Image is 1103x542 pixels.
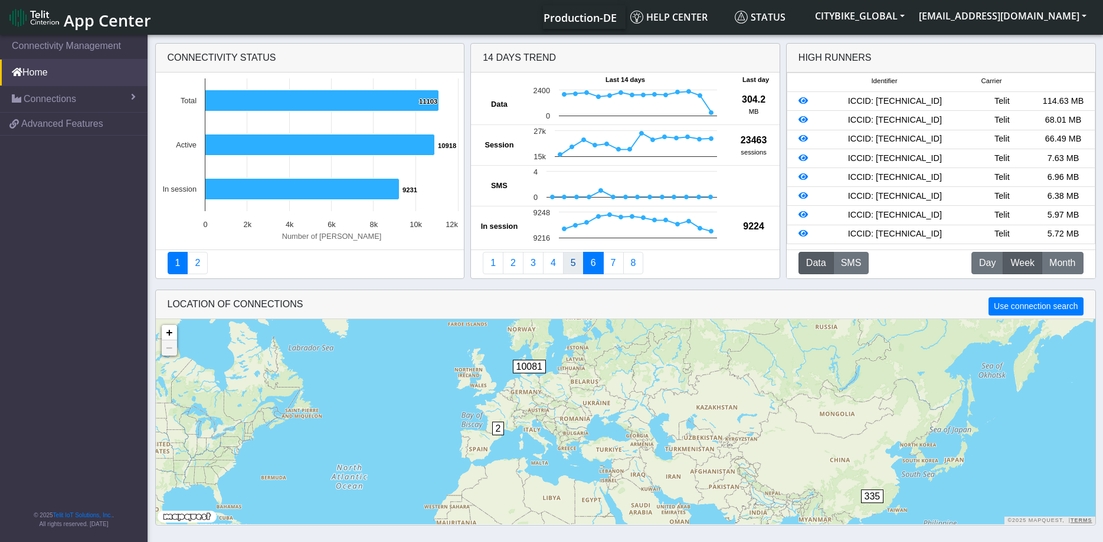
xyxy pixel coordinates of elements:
span: 304.2 [742,93,765,107]
button: Data [798,252,834,274]
div: ICCID: [TECHNICAL_ID] [819,133,971,146]
span: Carrier [981,76,1001,86]
div: Telit [971,228,1033,241]
text: 4 [534,167,538,176]
span: Last day [742,76,769,83]
div: Connectivity status [156,44,464,73]
div: 5.97 MB [1033,209,1094,222]
div: Telit [971,133,1033,146]
a: App Center [9,5,149,30]
a: Usage by Carrier [563,252,584,274]
text: 27k [534,127,546,136]
text: 15k [534,152,546,161]
img: knowledge.svg [630,11,643,24]
span: Data [486,98,512,110]
a: Carrier [503,252,523,274]
div: Telit [971,152,1033,165]
text: Active [176,140,197,149]
nav: Summary paging [483,252,768,274]
div: 6.38 MB [1033,190,1094,203]
span: 9224 [743,219,764,234]
div: LOCATION OF CONNECTIONS [156,290,1095,319]
span: Connections [24,92,76,106]
a: 14 Days Trend [583,252,604,274]
a: Status [730,5,808,29]
text: 8k [370,220,378,229]
div: 5.72 MB [1033,228,1094,241]
div: High Runners [798,51,872,65]
a: Telit IoT Solutions, Inc. [53,512,112,518]
span: Help center [630,11,708,24]
div: Telit [971,209,1033,222]
div: 6.96 MB [1033,171,1094,184]
span: In session [476,221,523,232]
a: Connections By Country [483,252,503,274]
span: Advanced Features [21,117,103,131]
span: 2 [492,422,505,435]
span: SMS [486,180,512,191]
span: 23463 [741,133,767,147]
div: Telit [971,190,1033,203]
div: Telit [971,171,1033,184]
a: Zero Session [603,252,624,274]
div: 66.49 MB [1033,133,1094,146]
div: ICCID: [TECHNICAL_ID] [819,152,971,165]
nav: Summary paging [168,252,453,274]
a: Terms [1071,517,1092,523]
span: Week [1010,256,1035,270]
span: Production-DE [544,11,617,25]
div: ICCID: [TECHNICAL_ID] [819,114,971,127]
a: Connections By Carrier [543,252,564,274]
a: Help center [626,5,730,29]
div: 68.01 MB [1033,114,1094,127]
text: Number of [PERSON_NAME] [282,232,382,241]
div: ICCID: [TECHNICAL_ID] [819,190,971,203]
text: 2k [244,220,252,229]
span: Session [480,139,518,150]
a: Zoom in [162,325,177,340]
text: 0 [534,193,538,202]
span: Month [1049,256,1075,270]
text: 10918 [438,142,456,149]
text: 2400 [534,86,550,95]
a: Not Connected for 30 days [623,252,644,274]
span: Day [979,256,996,270]
div: 7.63 MB [1033,152,1094,165]
span: sessions [741,147,767,157]
span: MB [749,107,759,117]
button: Use connection search [989,297,1083,316]
span: App Center [64,9,151,31]
text: 11103 [419,98,437,105]
text: 9248 [534,208,550,217]
text: 6k [328,220,336,229]
button: CITYBIKE_GLOBAL [808,5,912,27]
div: 114.63 MB [1033,95,1094,108]
img: logo-telit-cinterion-gw-new.png [9,8,59,27]
span: Last 14 days [528,75,724,85]
div: Telit [971,95,1033,108]
a: Usage per Country [523,252,544,274]
button: Day [971,252,1003,274]
div: 14 Days Trend [471,44,780,73]
text: 9216 [534,234,550,242]
a: Your current platform instance [543,5,616,29]
span: 335 [861,490,884,503]
a: Connectivity status [168,252,188,274]
text: 9231 [402,186,417,193]
button: SMS [833,252,869,274]
text: 12k [446,220,458,229]
div: ©2025 MapQuest, | [1004,517,1095,524]
div: ICCID: [TECHNICAL_ID] [819,171,971,184]
button: Week [1003,252,1042,274]
button: Month [1042,252,1083,274]
span: 10081 [513,360,546,373]
a: Deployment status [187,252,208,274]
button: [EMAIL_ADDRESS][DOMAIN_NAME] [912,5,1094,27]
text: Total [181,96,197,105]
text: 10k [410,220,422,229]
text: 4k [286,220,294,229]
div: ICCID: [TECHNICAL_ID] [819,209,971,222]
div: ICCID: [TECHNICAL_ID] [819,95,971,108]
span: Identifier [871,76,897,86]
img: status.svg [735,11,748,24]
